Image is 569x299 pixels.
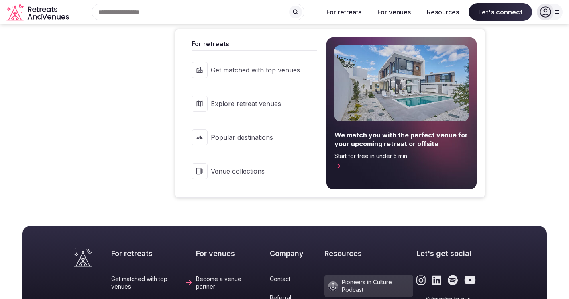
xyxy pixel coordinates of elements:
[211,167,300,176] span: Venue collections
[324,248,413,258] h2: Resources
[270,275,321,283] a: Contact
[184,155,317,187] a: Venue collections
[324,275,413,297] a: Pioneers in Culture Podcast
[111,248,193,258] h2: For retreats
[420,3,465,21] button: Resources
[211,99,300,108] span: Explore retreat venues
[270,248,321,258] h2: Company
[184,54,317,86] a: Get matched with top venues
[192,39,317,49] span: For retreats
[196,275,267,291] a: Become a venue partner
[320,3,368,21] button: For retreats
[211,66,300,74] span: Get matched with top venues
[448,275,458,285] a: Link to the retreats and venues Spotify page
[74,248,92,267] a: Visit the homepage
[211,133,300,142] span: Popular destinations
[334,45,469,121] img: For retreats
[184,121,317,154] a: Popular destinations
[416,275,426,285] a: Link to the retreats and venues Instagram page
[326,37,477,189] a: We match you with the perfect venue for your upcoming retreat or offsiteStart for free in under 5...
[196,248,267,258] h2: For venues
[6,3,71,21] a: Visit the homepage
[371,3,417,21] button: For venues
[464,275,476,285] a: Link to the retreats and venues Youtube page
[334,131,469,149] span: We match you with the perfect venue for your upcoming retreat or offsite
[6,3,71,21] svg: Retreats and Venues company logo
[432,275,441,285] a: Link to the retreats and venues LinkedIn page
[416,248,495,258] h2: Let's get social
[469,3,532,21] span: Let's connect
[184,88,317,120] a: Explore retreat venues
[111,275,193,291] a: Get matched with top venues
[334,152,469,160] span: Start for free in under 5 min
